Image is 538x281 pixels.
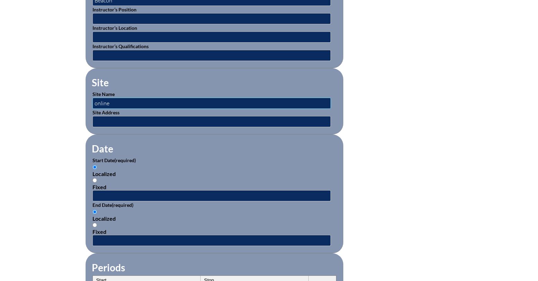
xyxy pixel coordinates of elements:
[91,262,126,273] legend: Periods
[92,91,115,97] label: Site Name
[92,7,136,12] label: Instructor’s Position
[92,157,136,163] label: Start Date
[92,184,336,190] div: Fixed
[92,215,336,222] div: Localized
[114,157,136,163] span: (required)
[92,170,336,177] div: Localized
[92,25,137,31] label: Instructor’s Location
[92,178,97,183] input: Fixed
[112,202,133,208] span: (required)
[92,202,133,208] label: End Date
[92,109,120,115] label: Site Address
[92,210,97,214] input: Localized
[92,223,97,227] input: Fixed
[91,143,114,155] legend: Date
[92,165,97,169] input: Localized
[92,228,336,235] div: Fixed
[91,77,109,88] legend: Site
[92,43,149,49] label: Instructor’s Qualifications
